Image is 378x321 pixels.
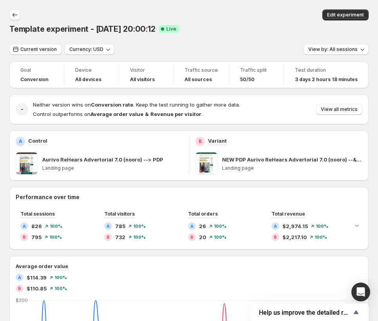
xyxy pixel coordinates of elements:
h2: A [274,224,277,229]
span: Visitor [130,67,163,73]
a: VisitorAll visitors [130,66,163,83]
strong: Conversion rate [91,102,133,108]
span: Goal [20,67,53,73]
h2: A [23,224,26,229]
p: Landing page [42,165,183,171]
strong: Average order value [90,111,143,117]
h4: All devices [75,76,101,83]
h2: B [18,286,21,291]
span: 100% [50,224,62,229]
h2: B [23,235,26,239]
span: Conversion [20,76,49,83]
h2: A [18,275,21,280]
h2: - [21,105,24,113]
h2: B [199,138,202,145]
img: Aurivo ReHears Advertorial 7.0 (nooro) --> PDP [16,152,38,174]
p: Aurivo ReHears Advertorial 7.0 (nooro) --> PDP [42,156,163,163]
span: Neither version wins on . Keep the test running to gather more data. [33,102,240,108]
span: Device [75,67,108,73]
a: GoalConversion [20,66,53,83]
strong: & [145,111,149,117]
div: Open Intercom Messenger [351,283,370,301]
h2: B [107,235,110,239]
span: 100% [316,224,328,229]
span: 100% [315,235,327,239]
span: 26 [199,222,206,230]
button: Currency: USD [65,44,114,55]
h3: Average order value [16,262,68,270]
span: $114.39 [27,274,47,281]
img: NEW PDP Aurivo ReHears Advertorial 7.0 (nooro) --&gt; PDP [195,152,217,174]
span: Help us improve the detailed report for A/B campaigns [259,309,351,316]
span: View by: All sessions [308,46,358,53]
span: Traffic source [184,67,218,73]
p: Control [28,137,47,145]
span: 100% [133,224,146,229]
span: 732 [115,233,125,241]
span: Total revenue [271,211,305,217]
button: Current version [9,44,61,55]
p: Variant [208,137,227,145]
a: Test duration3 days 2 hours 18 minutes [295,66,358,83]
h4: All visitors [130,76,155,83]
p: Landing page [222,165,362,171]
span: Current version [20,46,57,53]
span: Traffic split [240,67,273,73]
span: Template experiment - [DATE] 20:00:12 [9,24,156,34]
strong: Revenue per visitor [150,111,201,117]
span: 785 [115,222,125,230]
span: 3 days 2 hours 18 minutes [295,76,358,83]
span: $2,974.15 [282,222,308,230]
button: View by: All sessions [304,44,369,55]
text: $200 [16,297,28,303]
span: 100% [54,286,67,291]
span: Edit experiment [327,12,364,18]
button: Expand chart [351,220,362,231]
h2: A [190,224,194,229]
span: $110.85 [27,285,47,292]
h2: Performance over time [16,193,362,201]
span: 100% [214,235,226,239]
span: Test duration [295,67,358,73]
p: NEW PDP Aurivo ReHears Advertorial 7.0 (nooro) --&gt; PDP [222,156,362,163]
span: Currency: USD [69,46,103,53]
h2: A [19,138,22,145]
span: Total sessions [20,211,55,217]
h4: All sources [184,76,212,83]
h2: A [107,224,110,229]
button: Show survey - Help us improve the detailed report for A/B campaigns [259,308,361,317]
span: Live [166,26,176,32]
a: Traffic sourceAll sources [184,66,218,83]
span: 100% [54,275,67,280]
h2: B [190,235,194,239]
span: Control outperforms on . [33,111,203,117]
button: Edit experiment [322,9,369,20]
span: 50/50 [240,76,255,83]
button: View all metrics [316,104,362,115]
button: Back [9,9,20,20]
span: Total orders [188,211,218,217]
span: Total visitors [104,211,135,217]
span: 100% [214,224,226,229]
h2: B [274,235,277,239]
span: 20 [199,233,206,241]
span: 795 [31,233,42,241]
span: 100% [49,235,62,239]
span: View all metrics [321,106,358,112]
span: $2,217.10 [282,233,307,241]
span: 100% [133,235,146,239]
span: 826 [31,222,42,230]
a: Traffic split50/50 [240,66,273,83]
a: DeviceAll devices [75,66,108,83]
